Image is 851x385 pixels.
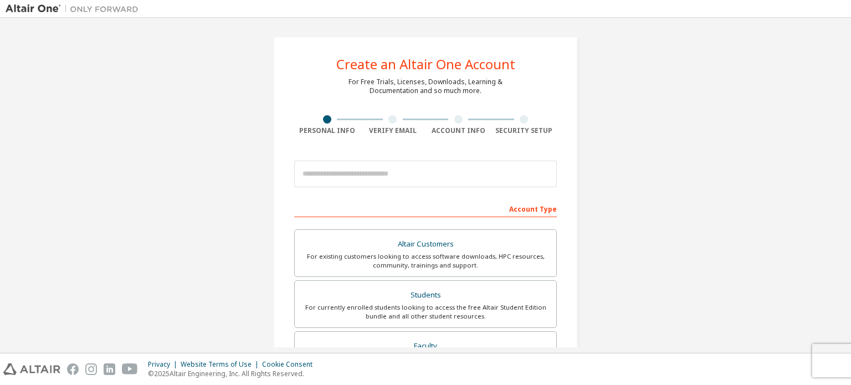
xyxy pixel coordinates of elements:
[85,363,97,375] img: instagram.svg
[301,303,550,321] div: For currently enrolled students looking to access the free Altair Student Edition bundle and all ...
[104,363,115,375] img: linkedin.svg
[301,288,550,303] div: Students
[67,363,79,375] img: facebook.svg
[122,363,138,375] img: youtube.svg
[301,237,550,252] div: Altair Customers
[336,58,515,71] div: Create an Altair One Account
[348,78,503,95] div: For Free Trials, Licenses, Downloads, Learning & Documentation and so much more.
[360,126,426,135] div: Verify Email
[491,126,557,135] div: Security Setup
[148,369,319,378] p: © 2025 Altair Engineering, Inc. All Rights Reserved.
[3,363,60,375] img: altair_logo.svg
[294,126,360,135] div: Personal Info
[425,126,491,135] div: Account Info
[6,3,144,14] img: Altair One
[294,199,557,217] div: Account Type
[262,360,319,369] div: Cookie Consent
[148,360,181,369] div: Privacy
[181,360,262,369] div: Website Terms of Use
[301,338,550,354] div: Faculty
[301,252,550,270] div: For existing customers looking to access software downloads, HPC resources, community, trainings ...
